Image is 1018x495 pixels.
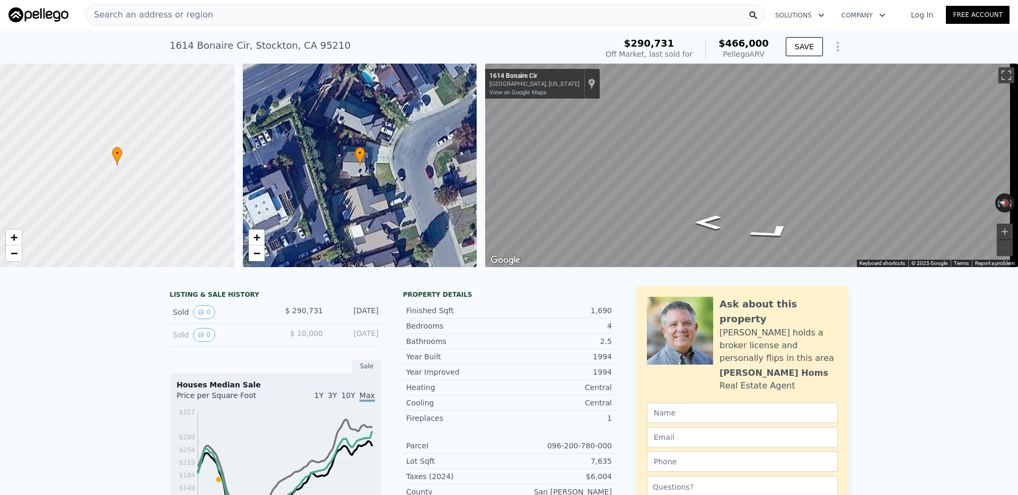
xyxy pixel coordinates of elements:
input: Email [647,427,838,447]
tspan: $184 [179,472,195,479]
div: 1614 Bonaire Cir [489,72,580,81]
a: Report a problem [975,260,1015,266]
span: + [11,231,17,244]
div: 4 [509,321,612,331]
div: 7,635 [509,456,612,466]
div: Street View [485,64,1018,267]
div: Real Estate Agent [719,379,795,392]
div: Year Improved [406,367,509,377]
div: Houses Median Sale [177,379,375,390]
div: 1,690 [509,305,612,316]
span: • [112,148,122,158]
div: Ask about this property [719,297,838,326]
div: 1 [509,413,612,423]
span: 10Y [341,391,355,400]
div: • [355,147,365,165]
button: Zoom in [997,224,1013,240]
div: Off Market, last sold for [605,49,692,59]
button: Solutions [767,6,833,25]
div: Heating [406,382,509,393]
span: • [355,148,365,158]
button: Keyboard shortcuts [859,260,905,267]
img: Pellego [8,7,68,22]
div: [PERSON_NAME] holds a broker license and personally flips in this area [719,326,838,365]
span: Max [359,391,375,402]
div: Central [509,382,612,393]
button: Zoom out [997,240,1013,256]
div: Pellego ARV [718,49,769,59]
span: − [11,246,17,260]
button: View historical data [193,328,215,342]
span: $ 10,000 [290,329,323,338]
div: Year Built [406,351,509,362]
a: Show location on map [588,78,595,90]
button: SAVE [786,37,823,56]
div: Map [485,64,1018,267]
div: Parcel [406,440,509,451]
div: [DATE] [331,328,379,342]
path: Go South, Bonaire Cir [684,213,732,233]
span: − [253,246,260,260]
div: Property details [403,290,615,299]
span: 1Y [314,391,323,400]
div: Sold [173,328,267,342]
a: View on Google Maps [489,89,547,96]
span: 3Y [328,391,337,400]
div: 1994 [509,351,612,362]
a: Open this area in Google Maps (opens a new window) [488,253,523,267]
span: $466,000 [718,38,769,49]
div: Central [509,397,612,408]
input: Name [647,403,838,423]
span: $ 290,731 [285,306,323,315]
button: View historical data [193,305,215,319]
div: [GEOGRAPHIC_DATA], [US_STATE] [489,81,580,87]
span: Search an address or region [85,8,213,21]
div: [PERSON_NAME] Homs [719,367,828,379]
div: Sold [173,305,267,319]
div: Bedrooms [406,321,509,331]
a: Zoom out [6,245,22,261]
tspan: $219 [179,459,195,466]
img: Google [488,253,523,267]
button: Rotate clockwise [1009,193,1015,213]
div: Taxes (2024) [406,471,509,482]
div: Lot Sqft [406,456,509,466]
tspan: $254 [179,446,195,454]
button: Rotate counterclockwise [995,193,1001,213]
a: Zoom in [249,229,265,245]
tspan: $289 [179,434,195,441]
div: 1994 [509,367,612,377]
div: [DATE] [331,305,379,319]
tspan: $357 [179,409,195,416]
div: Sale [352,359,382,373]
div: • [112,147,122,165]
div: $6,004 [509,471,612,482]
button: Company [833,6,894,25]
div: LISTING & SALE HISTORY [170,290,382,301]
a: Terms [954,260,969,266]
div: Price per Square Foot [177,390,276,407]
button: Toggle fullscreen view [998,67,1014,83]
span: © 2025 Google [911,260,947,266]
span: + [253,231,260,244]
div: 2.5 [509,336,612,347]
tspan: $149 [179,484,195,492]
a: Free Account [946,6,1010,24]
div: 096-200-780-000 [509,440,612,451]
span: $290,731 [624,38,674,49]
div: Fireplaces [406,413,509,423]
a: Zoom in [6,229,22,245]
a: Zoom out [249,245,265,261]
path: Go Northeast, Bonaire Cir [732,220,812,245]
a: Log In [898,10,946,20]
div: Finished Sqft [406,305,509,316]
input: Phone [647,452,838,472]
button: Show Options [827,36,848,57]
button: Reset the view [995,198,1015,209]
div: 1614 Bonaire Cir , Stockton , CA 95210 [170,38,350,53]
div: Bathrooms [406,336,509,347]
div: Cooling [406,397,509,408]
